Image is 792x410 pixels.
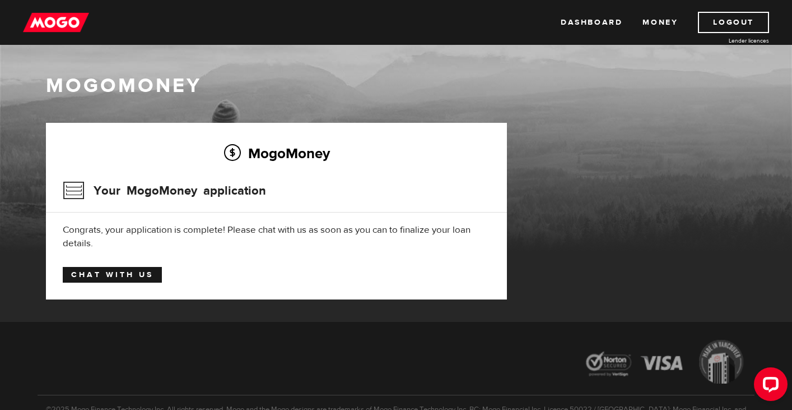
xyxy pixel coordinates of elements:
[63,267,162,283] a: Chat with us
[575,331,754,395] img: legal-icons-92a2ffecb4d32d839781d1b4e4802d7b.png
[23,12,89,33] img: mogo_logo-11ee424be714fa7cbb0f0f49df9e16ec.png
[63,176,266,205] h3: Your MogoMoney application
[561,12,622,33] a: Dashboard
[63,141,490,165] h2: MogoMoney
[46,74,746,98] h1: MogoMoney
[685,36,769,45] a: Lender licences
[745,363,792,410] iframe: LiveChat chat widget
[63,223,490,250] div: Congrats, your application is complete! Please chat with us as soon as you can to finalize your l...
[642,12,678,33] a: Money
[698,12,769,33] a: Logout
